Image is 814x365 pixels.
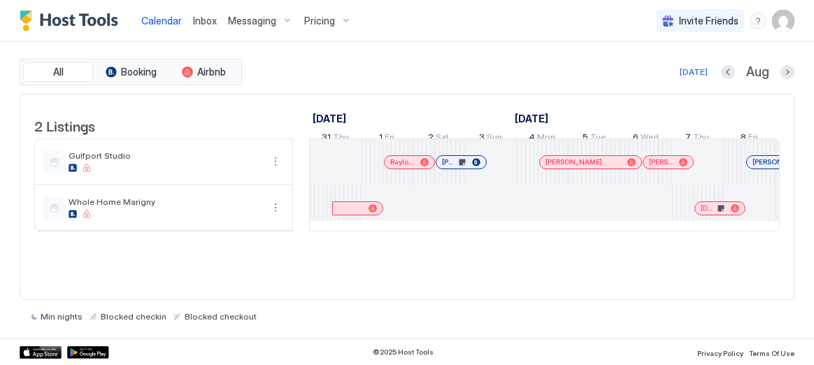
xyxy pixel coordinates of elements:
span: Baylor Norwood [390,157,415,166]
span: Thu [333,131,349,146]
a: Calendar [141,13,182,28]
a: Inbox [193,13,217,28]
button: More options [267,199,284,216]
span: 1 [379,131,383,146]
span: 31 [322,131,331,146]
span: [PERSON_NAME] [442,157,457,166]
span: Wed [641,131,659,146]
span: Calendar [141,15,182,27]
span: Min nights [41,311,83,322]
button: Next month [780,65,794,79]
span: [PERSON_NAME] [545,157,602,166]
button: Previous month [721,65,735,79]
span: 4 [529,131,535,146]
a: Privacy Policy [697,345,743,359]
span: Inbox [193,15,217,27]
a: August 5, 2025 [579,129,609,149]
a: Host Tools Logo [20,10,124,31]
a: August 3, 2025 [476,129,506,149]
span: Whole Home Marigny [69,196,262,207]
span: Blocked checkout [185,311,257,322]
a: July 31, 2025 [309,108,350,129]
a: August 7, 2025 [682,129,713,149]
span: [DEMOGRAPHIC_DATA][PERSON_NAME] [701,203,715,213]
span: Blocked checkin [101,311,166,322]
span: 5 [583,131,588,146]
button: Airbnb [169,62,238,82]
span: All [53,66,64,78]
span: 2 Listings [34,115,95,136]
div: menu [750,13,766,29]
button: [DATE] [678,64,710,80]
span: Terms Of Use [749,349,794,357]
button: More options [267,153,284,170]
span: 2 [428,131,434,146]
a: August 1, 2025 [511,108,552,129]
a: August 8, 2025 [737,129,762,149]
span: Sat [436,131,449,146]
span: Tue [590,131,606,146]
span: 8 [741,131,746,146]
div: [DATE] [680,66,708,78]
a: Terms Of Use [749,345,794,359]
div: menu [267,199,284,216]
span: 3 [479,131,485,146]
a: August 4, 2025 [525,129,559,149]
span: 6 [633,131,638,146]
a: App Store [20,346,62,359]
span: Airbnb [197,66,226,78]
span: Thu [693,131,709,146]
a: August 2, 2025 [424,129,452,149]
span: © 2025 Host Tools [373,348,434,357]
span: Privacy Policy [697,349,743,357]
span: Messaging [228,15,276,27]
span: Gulfport Studio [69,150,262,161]
span: [PERSON_NAME] [752,157,809,166]
div: menu [267,153,284,170]
span: Invite Friends [679,15,738,27]
span: 7 [685,131,691,146]
span: Pricing [304,15,335,27]
a: August 1, 2025 [376,129,398,149]
a: Google Play Store [67,346,109,359]
iframe: Intercom live chat [14,317,48,351]
a: July 31, 2025 [318,129,352,149]
div: tab-group [20,59,242,85]
button: Booking [96,62,166,82]
span: Booking [121,66,157,78]
a: August 6, 2025 [629,129,662,149]
span: Mon [537,131,555,146]
span: Fri [385,131,394,146]
span: [PERSON_NAME] [649,157,673,166]
button: All [23,62,93,82]
span: Aug [746,64,769,80]
div: User profile [772,10,794,32]
span: Sun [487,131,502,146]
span: Fri [748,131,758,146]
